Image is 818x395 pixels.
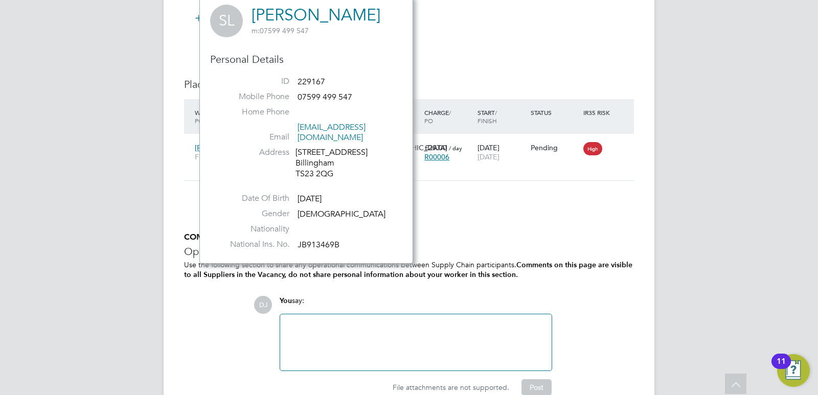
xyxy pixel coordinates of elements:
[188,10,265,27] button: Submit Worker
[531,143,579,152] div: Pending
[218,147,289,158] label: Address
[184,260,634,280] p: Use the following section to share any operational communications between Supply Chain participants.
[449,144,462,152] span: / day
[298,92,352,102] span: 07599 499 547
[195,143,254,152] span: [PERSON_NAME]
[424,108,451,125] span: / PO
[298,240,339,250] span: JB913469B
[252,5,380,25] a: [PERSON_NAME]
[777,354,810,387] button: Open Resource Center, 11 new notifications
[298,122,366,143] a: [EMAIL_ADDRESS][DOMAIN_NAME]
[393,383,509,392] span: File attachments are not supported.
[583,142,602,155] span: High
[475,103,528,130] div: Start
[475,138,528,167] div: [DATE]
[218,208,289,219] label: Gender
[478,108,497,125] span: / Finish
[528,103,581,122] div: Status
[254,296,272,314] span: DJ
[280,296,552,314] div: say:
[298,77,325,87] span: 229167
[192,137,634,146] a: [PERSON_NAME]Finishing ManagerCorepeople Recruitment LimitedWynyard A [GEOGRAPHIC_DATA]Countrysid...
[210,53,402,66] h3: Personal Details
[252,26,260,35] span: m:
[184,78,634,91] h3: Placements
[210,5,243,37] span: SL
[218,224,289,235] label: Nationality
[478,152,499,161] span: [DATE]
[422,103,475,130] div: Charge
[195,152,260,161] span: Finishing Manager
[184,261,632,279] b: Comments on this page are visible to all Suppliers in the Vacancy, do not share personal informat...
[298,209,385,219] span: [DEMOGRAPHIC_DATA]
[252,26,309,35] span: 07599 499 547
[296,147,393,179] div: [STREET_ADDRESS] Billingham TS23 2QG
[218,107,289,118] label: Home Phone
[184,245,634,258] h3: Operational Communications
[298,194,322,204] span: [DATE]
[184,232,634,243] h5: COMMUNICATIONS
[192,103,263,130] div: Worker
[424,152,449,161] span: R00006
[280,296,292,305] span: You
[218,91,289,102] label: Mobile Phone
[218,193,289,204] label: Date Of Birth
[218,239,289,250] label: National Ins. No.
[777,361,786,375] div: 11
[218,132,289,143] label: Email
[218,76,289,87] label: ID
[424,143,447,152] span: £29.00
[195,108,223,125] span: / Position
[581,103,616,122] div: IR35 Risk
